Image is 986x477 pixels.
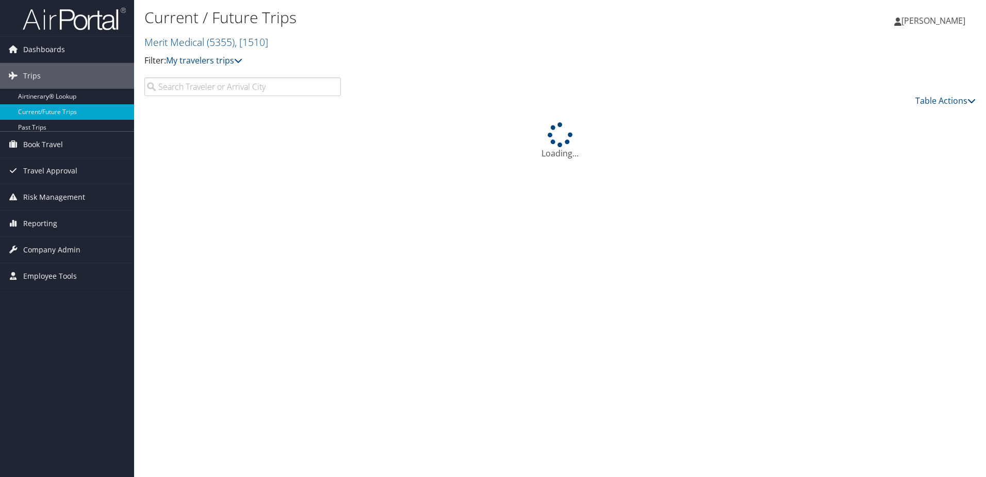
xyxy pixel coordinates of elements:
[166,55,242,66] a: My travelers trips
[915,95,976,106] a: Table Actions
[23,132,63,157] span: Book Travel
[235,35,268,49] span: , [ 1510 ]
[23,263,77,289] span: Employee Tools
[23,63,41,89] span: Trips
[144,122,976,160] div: Loading...
[23,37,65,62] span: Dashboards
[901,15,965,26] span: [PERSON_NAME]
[23,7,126,31] img: airportal-logo.png
[23,184,85,210] span: Risk Management
[23,237,80,263] span: Company Admin
[23,211,57,236] span: Reporting
[144,35,268,49] a: Merit Medical
[144,77,341,96] input: Search Traveler or Arrival City
[23,158,77,184] span: Travel Approval
[144,7,699,28] h1: Current / Future Trips
[144,54,699,68] p: Filter:
[894,5,976,36] a: [PERSON_NAME]
[207,35,235,49] span: ( 5355 )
